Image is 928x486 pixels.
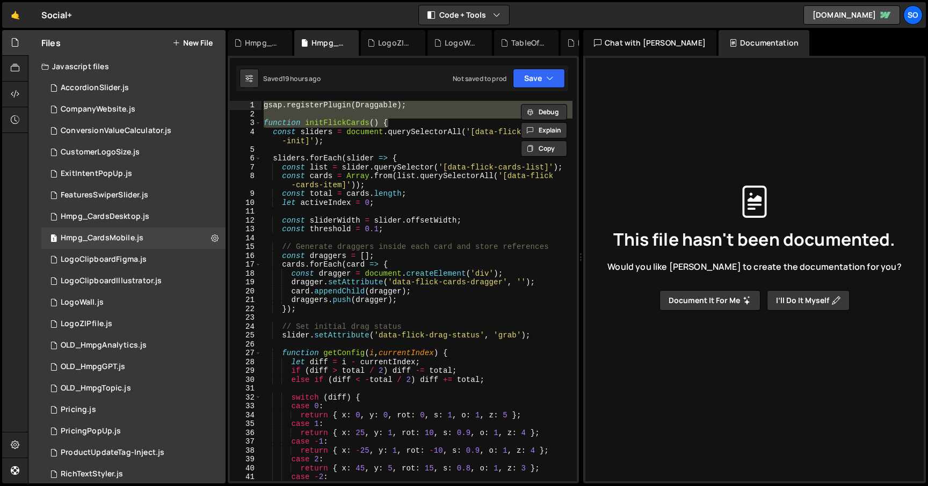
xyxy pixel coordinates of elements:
[230,313,262,322] div: 23
[230,358,262,367] div: 28
[230,322,262,332] div: 24
[230,163,262,172] div: 7
[230,145,262,154] div: 5
[453,74,506,83] div: Not saved to prod
[230,154,262,163] div: 6
[583,30,716,56] div: Chat with [PERSON_NAME]
[41,99,226,120] div: 15116/40349.js
[513,69,565,88] button: Save
[230,101,262,110] div: 1
[61,148,140,157] div: CustomerLogoSize.js
[41,142,226,163] div: 15116/40353.js
[230,419,262,429] div: 35
[41,227,226,249] div: 15116/47105.js
[903,5,923,25] a: So
[50,235,57,244] span: 1
[41,335,226,356] div: 15116/40702.js
[61,233,143,243] div: Hmpg_CardsMobile.js
[230,216,262,225] div: 12
[230,269,262,278] div: 18
[172,39,213,47] button: New File
[61,362,125,372] div: OLD_HmpgGPT.js
[230,305,262,314] div: 22
[803,5,900,25] a: [DOMAIN_NAME]
[61,255,147,264] div: LogoClipboardFigma.js
[61,319,112,329] div: LogoZIPfile.js
[41,249,226,270] div: 15116/40336.js
[41,399,226,421] div: 15116/40643.js
[230,278,262,287] div: 19
[230,296,262,305] div: 21
[2,2,28,28] a: 🤙
[61,448,164,458] div: ProductUpdateTag-Inject.js
[263,74,321,83] div: Saved
[767,290,850,311] button: I’ll do it myself
[311,38,346,48] div: Hmpg_CardsMobile.js
[230,128,262,145] div: 4
[230,437,262,446] div: 37
[61,405,96,415] div: Pricing.js
[61,341,147,350] div: OLD_HmpgAnalytics.js
[230,119,262,128] div: 3
[61,384,131,393] div: OLD_HmpgTopic.js
[41,185,226,206] div: 15116/40701.js
[230,260,262,269] div: 17
[41,9,72,21] div: Social+
[230,110,262,119] div: 2
[230,225,262,234] div: 13
[230,393,262,402] div: 32
[521,104,567,120] button: Debug
[719,30,809,56] div: Documentation
[61,276,162,286] div: LogoClipboardIllustrator.js
[61,126,171,136] div: ConversionValueCalculator.js
[230,242,262,252] div: 15
[521,122,567,138] button: Explain
[61,426,121,436] div: PricingPopUp.js
[230,366,262,375] div: 29
[41,313,226,335] div: 15116/47009.js
[230,429,262,438] div: 36
[230,455,262,464] div: 39
[445,38,479,48] div: LogoWall.js
[230,349,262,358] div: 27
[230,172,262,189] div: 8
[41,356,226,378] div: 15116/41430.js
[61,83,129,93] div: AccordionSlider.js
[41,37,61,49] h2: Files
[578,38,612,48] div: PricingPopUp.js
[61,212,149,222] div: Hmpg_CardsDesktop.js
[41,378,226,399] div: 15116/41820.js
[230,252,262,261] div: 16
[41,163,226,185] div: 15116/40766.js
[41,206,226,227] div: 15116/47106.js
[41,270,226,292] div: 15116/42838.js
[230,402,262,411] div: 33
[61,169,132,179] div: ExitIntentPopUp.js
[41,421,226,442] div: 15116/45407.js
[419,5,509,25] button: Code + Tools
[230,189,262,198] div: 9
[230,331,262,340] div: 25
[521,141,567,157] button: Copy
[230,384,262,393] div: 31
[28,56,226,77] div: Javascript files
[230,287,262,296] div: 20
[378,38,412,48] div: LogoZIPfile.js
[230,234,262,243] div: 14
[41,120,226,142] div: 15116/40946.js
[245,38,279,48] div: Hmpg_CardsDesktop.js
[41,463,226,485] div: 15116/45334.js
[41,77,226,99] div: 15116/41115.js
[230,340,262,349] div: 26
[659,290,760,311] button: Document it for me
[607,261,901,273] span: Would you like [PERSON_NAME] to create the documentation for you?
[61,469,123,479] div: RichTextStyler.js
[613,231,895,248] span: This file hasn't been documented.
[230,473,262,482] div: 41
[41,292,226,313] div: 15116/46100.js
[230,411,262,420] div: 34
[230,198,262,208] div: 10
[61,190,148,200] div: FeaturesSwiperSlider.js
[230,464,262,473] div: 40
